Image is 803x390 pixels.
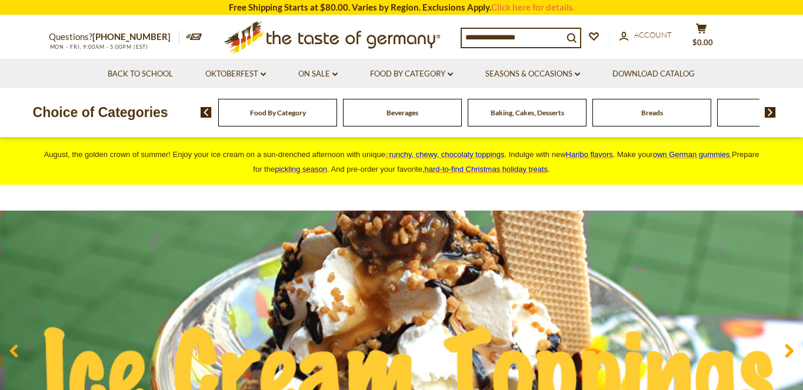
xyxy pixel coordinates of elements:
[619,29,672,42] a: Account
[491,2,575,12] a: Click here for details.
[653,150,730,159] span: own German gummies
[205,68,266,81] a: Oktoberfest
[275,165,327,174] a: pickling season
[566,150,613,159] a: Haribo flavors
[425,165,550,174] span: .
[653,150,732,159] a: own German gummies.
[425,165,548,174] a: hard-to-find Christmas holiday treats
[684,23,719,52] button: $0.00
[692,38,713,47] span: $0.00
[634,30,672,39] span: Account
[385,150,505,159] a: crunchy, chewy, chocolaty toppings
[612,68,695,81] a: Download Catalog
[386,108,418,117] a: Beverages
[44,150,759,174] span: August, the golden crown of summer! Enjoy your ice cream on a sun-drenched afternoon with unique ...
[491,108,564,117] a: Baking, Cakes, Desserts
[298,68,338,81] a: On Sale
[485,68,580,81] a: Seasons & Occasions
[49,44,149,50] span: MON - FRI, 9:00AM - 5:00PM (EST)
[641,108,663,117] a: Breads
[108,68,173,81] a: Back to School
[370,68,453,81] a: Food By Category
[92,31,171,42] a: [PHONE_NUMBER]
[250,108,306,117] a: Food By Category
[49,29,179,45] p: Questions?
[389,150,504,159] span: runchy, chewy, chocolaty toppings
[765,107,776,118] img: next arrow
[201,107,212,118] img: previous arrow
